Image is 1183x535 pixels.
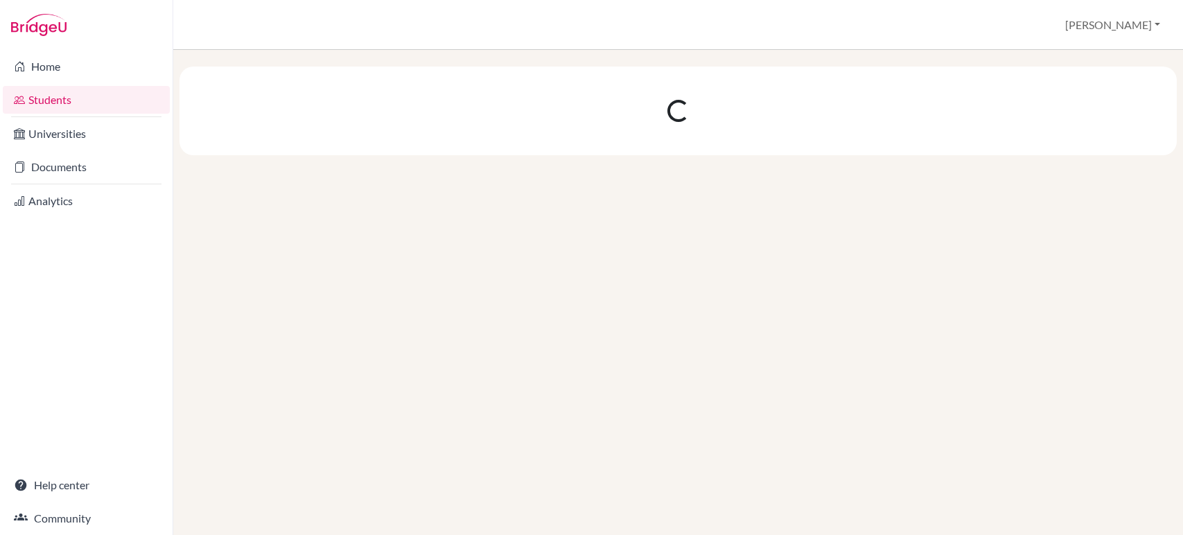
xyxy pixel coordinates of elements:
a: Documents [3,153,170,181]
a: Help center [3,471,170,499]
a: Home [3,53,170,80]
a: Students [3,86,170,114]
img: Bridge-U [11,14,67,36]
a: Analytics [3,187,170,215]
button: [PERSON_NAME] [1059,12,1166,38]
a: Universities [3,120,170,148]
a: Community [3,505,170,532]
